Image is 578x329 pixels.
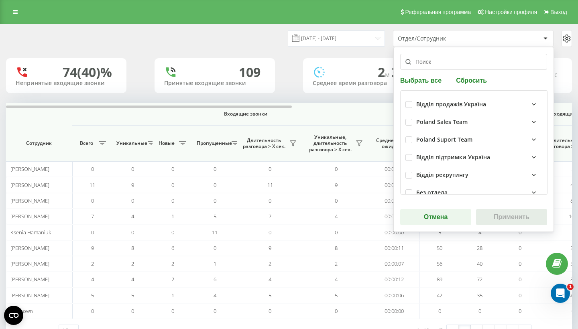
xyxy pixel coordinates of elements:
[437,244,442,252] span: 50
[478,307,481,315] span: 0
[214,292,216,299] span: 4
[164,80,265,87] div: Принятые входящие звонки
[63,65,112,80] div: 74 (40)%
[572,307,574,315] span: 0
[398,35,494,42] div: Отдел/Сотрудник
[10,165,49,173] span: [PERSON_NAME]
[131,307,134,315] span: 0
[519,276,521,283] span: 0
[385,70,391,79] span: м
[335,244,338,252] span: 8
[91,276,94,283] span: 4
[554,70,558,79] span: c
[567,284,574,290] span: 1
[477,276,482,283] span: 72
[572,229,574,236] span: 5
[10,229,51,236] span: Ksenia Hamaniuk
[90,181,95,189] span: 11
[91,229,94,236] span: 0
[369,177,419,193] td: 00:00:07
[171,213,174,220] span: 1
[269,197,271,204] span: 0
[335,213,338,220] span: 4
[214,276,216,283] span: 6
[550,9,567,15] span: Выход
[476,209,547,225] button: Применить
[335,165,338,173] span: 0
[131,229,134,236] span: 0
[416,172,468,179] div: Відділ рекрутингу
[131,292,134,299] span: 5
[405,9,471,15] span: Реферальная программа
[269,244,271,252] span: 9
[369,193,419,209] td: 00:00:00
[269,276,271,283] span: 4
[369,161,419,177] td: 00:00:00
[91,307,94,315] span: 0
[369,256,419,272] td: 00:00:07
[391,63,409,81] span: 39
[313,80,414,87] div: Среднее время разговора
[16,80,117,87] div: Непринятые входящие звонки
[171,292,174,299] span: 1
[378,63,391,81] span: 2
[437,260,442,267] span: 56
[171,197,174,204] span: 0
[269,165,271,173] span: 0
[335,181,338,189] span: 9
[214,260,216,267] span: 1
[375,137,413,150] span: Среднее время ожидания
[171,229,174,236] span: 0
[91,165,94,173] span: 0
[400,76,444,84] button: Выбрать все
[519,244,521,252] span: 0
[269,260,271,267] span: 2
[570,181,576,189] span: 44
[10,292,49,299] span: [PERSON_NAME]
[214,181,216,189] span: 0
[335,276,338,283] span: 4
[269,229,271,236] span: 0
[76,140,96,146] span: Всего
[416,189,448,196] div: Без отдела
[307,134,353,153] span: Уникальные, длительность разговора > Х сек.
[335,307,338,315] span: 0
[131,276,134,283] span: 4
[477,244,482,252] span: 28
[157,140,177,146] span: Новые
[197,140,229,146] span: Пропущенные
[214,307,216,315] span: 0
[131,165,134,173] span: 0
[131,244,134,252] span: 8
[519,307,521,315] span: 0
[171,244,174,252] span: 6
[416,136,472,143] div: Poland Suport Team
[91,260,94,267] span: 2
[10,213,49,220] span: [PERSON_NAME]
[131,197,134,204] span: 0
[93,111,398,117] span: Входящие звонки
[91,197,94,204] span: 0
[171,165,174,173] span: 0
[171,307,174,315] span: 0
[570,244,576,252] span: 50
[13,140,65,146] span: Сотрудник
[131,213,134,220] span: 4
[214,244,216,252] span: 0
[241,137,287,150] span: Длительность разговора > Х сек.
[438,307,441,315] span: 0
[335,197,338,204] span: 0
[477,292,482,299] span: 35
[477,260,482,267] span: 40
[10,260,49,267] span: [PERSON_NAME]
[335,260,338,267] span: 2
[572,165,574,173] span: 2
[400,209,471,225] button: Отмена
[570,197,576,204] span: 82
[519,292,521,299] span: 0
[171,260,174,267] span: 2
[519,260,521,267] span: 0
[369,240,419,256] td: 00:00:11
[10,181,49,189] span: [PERSON_NAME]
[267,181,273,189] span: 11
